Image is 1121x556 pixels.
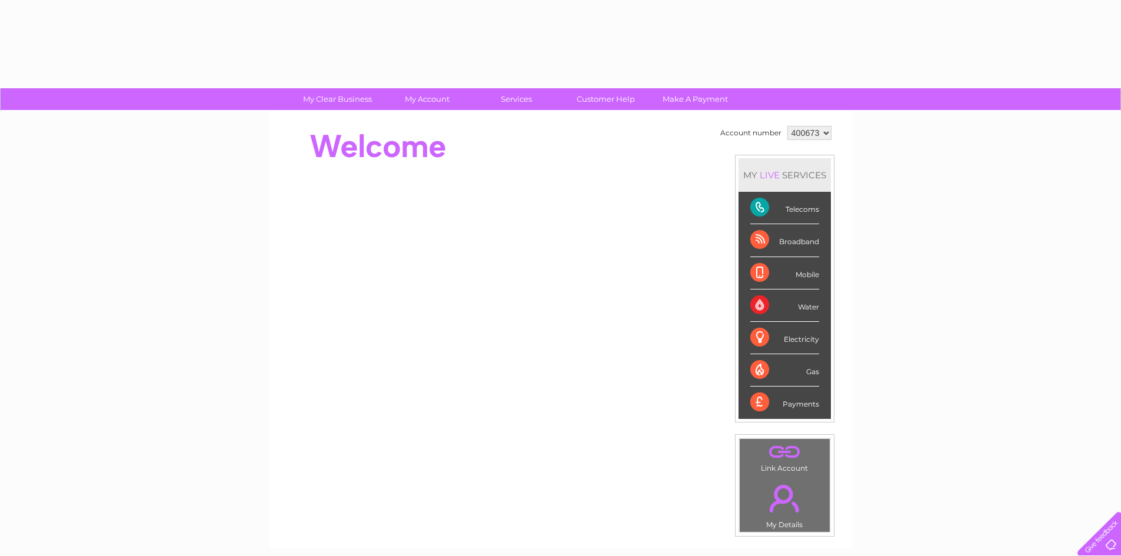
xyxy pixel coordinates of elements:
[717,123,784,143] td: Account number
[739,438,830,475] td: Link Account
[743,478,827,519] a: .
[750,192,819,224] div: Telecoms
[750,387,819,418] div: Payments
[757,169,782,181] div: LIVE
[647,88,744,110] a: Make A Payment
[750,322,819,354] div: Electricity
[743,442,827,462] a: .
[739,158,831,192] div: MY SERVICES
[468,88,565,110] a: Services
[750,289,819,322] div: Water
[750,257,819,289] div: Mobile
[750,354,819,387] div: Gas
[378,88,475,110] a: My Account
[557,88,654,110] a: Customer Help
[750,224,819,257] div: Broadband
[739,475,830,532] td: My Details
[289,88,386,110] a: My Clear Business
